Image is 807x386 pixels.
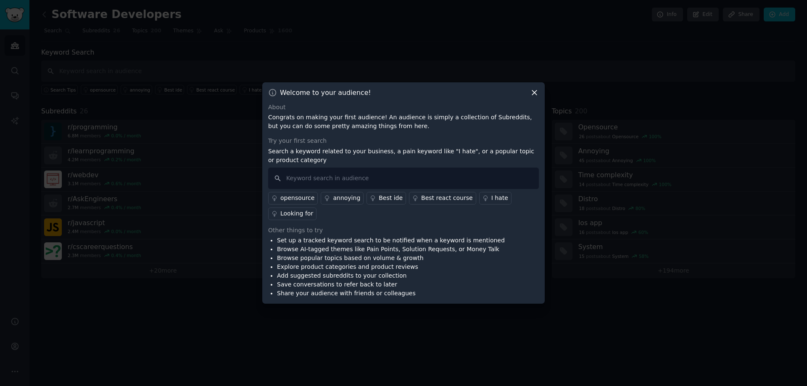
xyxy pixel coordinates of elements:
[268,113,539,131] p: Congrats on making your first audience! An audience is simply a collection of Subreddits, but you...
[491,194,508,202] div: I hate
[280,209,313,218] div: Looking for
[280,194,314,202] div: opensource
[277,271,505,280] li: Add suggested subreddits to your collection
[333,194,360,202] div: annoying
[321,192,364,205] a: annoying
[277,289,505,298] li: Share your audience with friends or colleagues
[277,280,505,289] li: Save conversations to refer back to later
[277,254,505,263] li: Browse popular topics based on volume & growth
[277,245,505,254] li: Browse AI-tagged themes like Pain Points, Solution Requests, or Money Talk
[268,168,539,189] input: Keyword search in audience
[379,194,403,202] div: Best ide
[268,207,316,220] a: Looking for
[421,194,473,202] div: Best react course
[277,236,505,245] li: Set up a tracked keyword search to be notified when a keyword is mentioned
[268,103,539,112] div: About
[367,192,406,205] a: Best ide
[268,192,318,205] a: opensource
[479,192,512,205] a: I hate
[268,226,539,235] div: Other things to try
[268,147,539,165] p: Search a keyword related to your business, a pain keyword like "I hate", or a popular topic or pr...
[280,88,371,97] h3: Welcome to your audience!
[277,263,505,271] li: Explore product categories and product reviews
[409,192,476,205] a: Best react course
[268,137,539,145] div: Try your first search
